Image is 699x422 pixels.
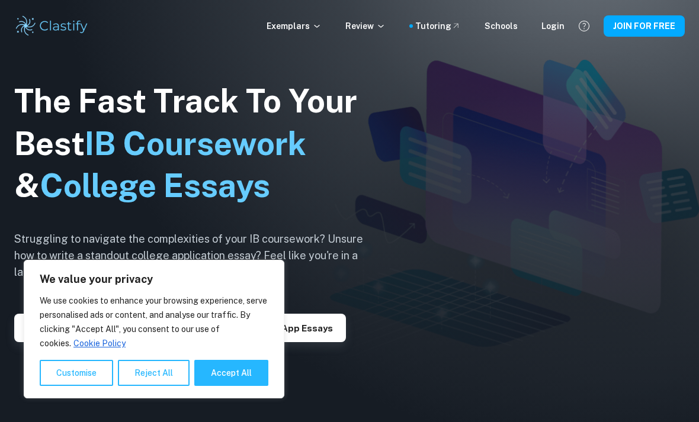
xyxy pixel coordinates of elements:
[14,231,381,281] h6: Struggling to navigate the complexities of your IB coursework? Unsure how to write a standout col...
[267,20,322,33] p: Exemplars
[604,15,685,37] button: JOIN FOR FREE
[14,80,381,208] h1: The Fast Track To Your Best &
[14,14,89,38] img: Clastify logo
[40,294,268,350] p: We use cookies to enhance your browsing experience, serve personalised ads or content, and analys...
[14,314,91,342] button: Explore IAs
[40,360,113,386] button: Customise
[73,338,126,349] a: Cookie Policy
[14,322,91,333] a: Explore IAs
[345,20,386,33] p: Review
[541,20,565,33] a: Login
[194,360,268,386] button: Accept All
[415,20,461,33] a: Tutoring
[24,260,284,398] div: We value your privacy
[485,20,518,33] a: Schools
[118,360,190,386] button: Reject All
[40,272,268,286] p: We value your privacy
[85,125,306,162] span: IB Coursework
[574,16,594,36] button: Help and Feedback
[40,167,270,204] span: College Essays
